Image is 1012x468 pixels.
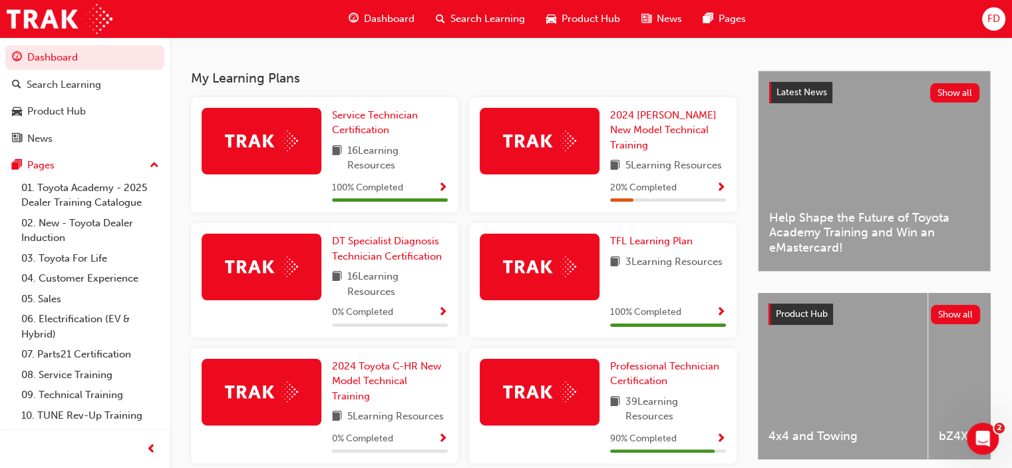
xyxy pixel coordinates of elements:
a: Product Hub [5,99,164,124]
span: Show Progress [438,307,448,319]
span: 0 % Completed [332,431,393,447]
a: Service Technician Certification [332,108,448,138]
span: 0 % Completed [332,305,393,320]
button: FD [982,7,1005,31]
img: Trak [225,256,298,277]
span: 5 Learning Resources [625,158,722,174]
a: 07. Parts21 Certification [16,344,164,365]
span: car-icon [12,106,22,118]
img: Trak [503,130,576,151]
span: Latest News [776,87,827,98]
span: Show Progress [716,433,726,445]
span: prev-icon [146,441,156,458]
img: Trak [7,4,112,34]
span: 100 % Completed [610,305,681,320]
a: Professional Technician Certification [610,359,726,389]
span: Product Hub [776,308,828,320]
span: pages-icon [12,160,22,172]
button: Show all [931,305,981,324]
span: Product Hub [562,11,620,27]
span: book-icon [610,158,620,174]
span: Show Progress [716,307,726,319]
button: Pages [5,153,164,178]
span: 2024 Toyota C-HR New Model Technical Training [332,360,441,402]
span: Show Progress [716,182,726,194]
a: Product HubShow all [768,304,980,325]
span: search-icon [436,11,445,27]
span: DT Specialist Diagnosis Technician Certification [332,235,442,262]
a: News [5,126,164,151]
button: Show Progress [438,431,448,447]
span: 4x4 and Towing [768,429,917,444]
span: 2024 [PERSON_NAME] New Model Technical Training [610,109,717,151]
span: TFL Learning Plan [610,235,693,247]
div: Search Learning [27,77,101,93]
button: DashboardSearch LearningProduct HubNews [5,43,164,153]
span: 39 Learning Resources [625,394,726,424]
span: book-icon [332,269,342,299]
span: guage-icon [12,52,22,64]
span: 90 % Completed [610,431,677,447]
button: Show Progress [438,180,448,196]
img: Trak [503,256,576,277]
iframe: Intercom live chat [967,423,999,455]
a: 04. Customer Experience [16,268,164,289]
span: pages-icon [703,11,713,27]
a: news-iconNews [631,5,693,33]
button: Show Progress [438,304,448,321]
a: car-iconProduct Hub [536,5,631,33]
img: Trak [225,381,298,402]
span: book-icon [332,409,342,425]
a: Latest NewsShow all [769,82,979,103]
a: 03. Toyota For Life [16,248,164,269]
span: up-icon [150,157,159,174]
a: 09. Technical Training [16,385,164,405]
a: 06. Electrification (EV & Hybrid) [16,309,164,344]
span: Pages [719,11,746,27]
span: Dashboard [364,11,415,27]
span: Service Technician Certification [332,109,418,136]
span: 3 Learning Resources [625,254,723,271]
a: Dashboard [5,45,164,70]
span: Search Learning [450,11,525,27]
a: 01. Toyota Academy - 2025 Dealer Training Catalogue [16,178,164,213]
span: 5 Learning Resources [347,409,444,425]
span: Show Progress [438,182,448,194]
span: guage-icon [349,11,359,27]
a: All Pages [16,425,164,446]
button: Show Progress [716,180,726,196]
span: 16 Learning Resources [347,143,448,173]
img: Trak [225,130,298,151]
span: search-icon [12,79,21,91]
span: news-icon [12,133,22,145]
div: Pages [27,158,55,173]
a: 08. Service Training [16,365,164,385]
span: 16 Learning Resources [347,269,448,299]
span: book-icon [610,254,620,271]
span: 2 [994,423,1005,433]
div: News [27,131,53,146]
a: search-iconSearch Learning [425,5,536,33]
a: 2024 Toyota C-HR New Model Technical Training [332,359,448,404]
a: Search Learning [5,73,164,97]
a: DT Specialist Diagnosis Technician Certification [332,234,448,264]
span: 20 % Completed [610,180,677,196]
span: book-icon [610,394,620,424]
span: News [657,11,682,27]
a: TFL Learning Plan [610,234,698,249]
a: 4x4 and Towing [758,293,928,459]
span: 100 % Completed [332,180,403,196]
span: Show Progress [438,433,448,445]
button: Show Progress [716,304,726,321]
span: car-icon [546,11,556,27]
h3: My Learning Plans [191,71,737,86]
span: book-icon [332,143,342,173]
img: Trak [503,381,576,402]
a: 02. New - Toyota Dealer Induction [16,213,164,248]
a: Latest NewsShow allHelp Shape the Future of Toyota Academy Training and Win an eMastercard! [758,71,991,272]
span: Help Shape the Future of Toyota Academy Training and Win an eMastercard! [769,210,979,256]
a: guage-iconDashboard [338,5,425,33]
button: Show Progress [716,431,726,447]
